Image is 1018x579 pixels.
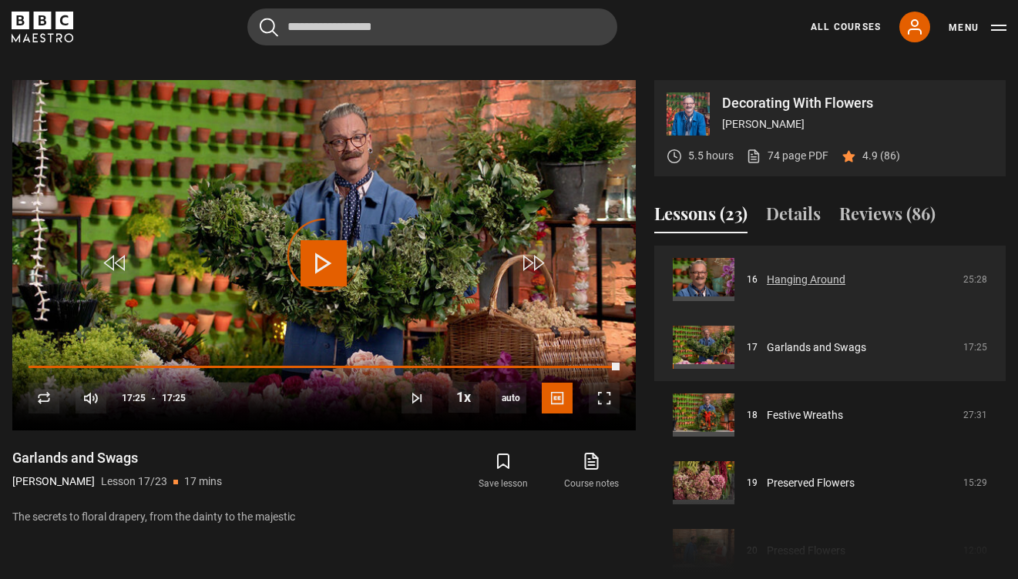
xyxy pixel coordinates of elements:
button: Next Lesson [401,383,432,413]
span: - [152,393,156,403]
button: Mute [76,383,106,413]
button: Playback Rate [449,382,479,413]
p: 17 mins [184,474,222,490]
a: Course notes [548,449,636,494]
button: Reviews (86) [839,201,936,233]
svg: BBC Maestro [12,12,73,42]
p: Decorating With Flowers [722,96,993,110]
input: Search [247,8,617,45]
button: Submit the search query [260,18,278,37]
button: Fullscreen [589,383,620,413]
h1: Garlands and Swags [12,449,222,467]
button: Save lesson [459,449,547,494]
div: Current quality: 720p [496,383,526,413]
p: 5.5 hours [688,148,734,164]
span: 17:25 [122,384,146,412]
p: Lesson 17/23 [101,474,167,490]
a: 74 page PDF [746,148,828,164]
button: Details [766,201,821,233]
a: All Courses [811,20,881,34]
video-js: Video Player [12,80,636,430]
a: Preserved Flowers [767,475,855,491]
span: auto [496,383,526,413]
a: Hanging Around [767,272,845,288]
a: Festive Wreaths [767,407,843,423]
p: [PERSON_NAME] [12,474,95,490]
p: The secrets to floral drapery, from the dainty to the majestic [12,509,636,525]
button: Replay [29,383,59,413]
button: Captions [542,383,573,413]
button: Lessons (23) [654,201,748,233]
a: Garlands and Swags [767,340,866,356]
div: Progress Bar [29,366,620,369]
button: Toggle navigation [949,20,1006,35]
span: 17:25 [162,384,186,412]
p: [PERSON_NAME] [722,116,993,132]
p: 4.9 (86) [862,148,900,164]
